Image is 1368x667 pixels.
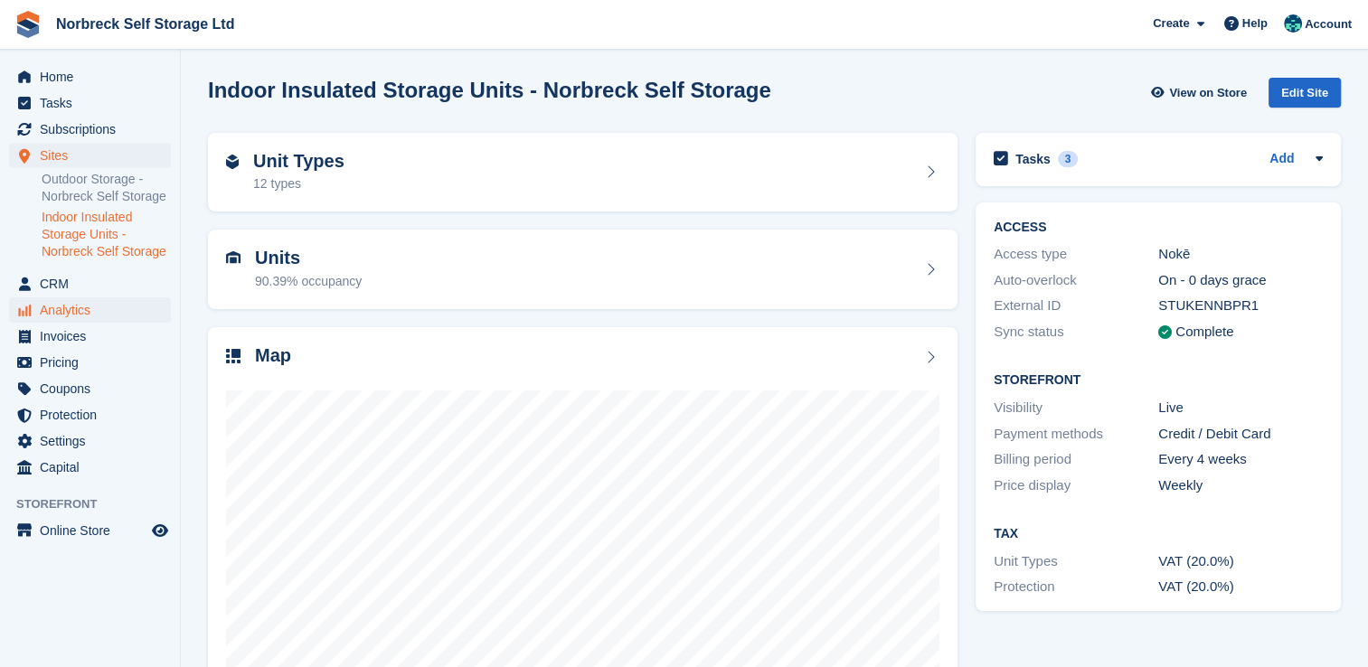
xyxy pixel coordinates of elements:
[1269,78,1341,115] a: Edit Site
[42,209,171,260] a: Indoor Insulated Storage Units - Norbreck Self Storage
[40,117,148,142] span: Subscriptions
[994,244,1158,265] div: Access type
[994,296,1158,316] div: External ID
[40,455,148,480] span: Capital
[1169,84,1247,102] span: View on Store
[994,577,1158,597] div: Protection
[9,402,171,427] a: menu
[40,297,148,323] span: Analytics
[208,133,958,212] a: Unit Types 12 types
[40,376,148,401] span: Coupons
[49,9,241,39] a: Norbreck Self Storage Ltd
[40,350,148,375] span: Pricing
[1284,14,1302,33] img: Sally King
[9,143,171,168] a: menu
[994,475,1158,496] div: Price display
[1153,14,1189,33] span: Create
[9,90,171,116] a: menu
[9,117,171,142] a: menu
[1158,296,1323,316] div: STUKENNBPR1
[994,551,1158,572] div: Unit Types
[9,271,171,296] a: menu
[9,376,171,401] a: menu
[9,297,171,323] a: menu
[40,324,148,349] span: Invoices
[1158,270,1323,291] div: On - 0 days grace
[9,64,171,89] a: menu
[9,324,171,349] a: menu
[1058,151,1079,167] div: 3
[994,322,1158,343] div: Sync status
[1158,551,1323,572] div: VAT (20.0%)
[1015,151,1051,167] h2: Tasks
[1148,78,1254,108] a: View on Store
[208,78,771,102] h2: Indoor Insulated Storage Units - Norbreck Self Storage
[40,64,148,89] span: Home
[255,345,291,366] h2: Map
[1158,475,1323,496] div: Weekly
[9,428,171,454] a: menu
[253,151,344,172] h2: Unit Types
[9,518,171,543] a: menu
[226,251,241,264] img: unit-icn-7be61d7bf1b0ce9d3e12c5938cc71ed9869f7b940bace4675aadf7bd6d80202e.svg
[1269,149,1294,170] a: Add
[1269,78,1341,108] div: Edit Site
[994,398,1158,418] div: Visibility
[149,520,171,541] a: Preview store
[40,428,148,454] span: Settings
[994,270,1158,291] div: Auto-overlock
[994,449,1158,470] div: Billing period
[40,518,148,543] span: Online Store
[14,11,42,38] img: stora-icon-8386f47178a22dfd0bd8f6a31ec36ba5ce8667c1dd55bd0f319d3a0aa187defe.svg
[1158,398,1323,418] div: Live
[9,350,171,375] a: menu
[1158,244,1323,265] div: Nokē
[994,221,1323,235] h2: ACCESS
[226,155,239,169] img: unit-type-icn-2b2737a686de81e16bb02015468b77c625bbabd49415b5ef34ead5e3b44a266d.svg
[226,349,241,363] img: map-icn-33ee37083ee616e46c38cad1a60f524a97daa1e2b2c8c0bc3eb3415660979fc1.svg
[40,271,148,296] span: CRM
[9,455,171,480] a: menu
[1175,322,1233,343] div: Complete
[40,402,148,427] span: Protection
[255,272,362,291] div: 90.39% occupancy
[1158,449,1323,470] div: Every 4 weeks
[255,248,362,268] h2: Units
[40,143,148,168] span: Sites
[1158,424,1323,445] div: Credit / Debit Card
[40,90,148,116] span: Tasks
[253,174,344,193] div: 12 types
[208,230,958,309] a: Units 90.39% occupancy
[1158,577,1323,597] div: VAT (20.0%)
[1242,14,1268,33] span: Help
[16,495,180,513] span: Storefront
[994,424,1158,445] div: Payment methods
[42,171,171,205] a: Outdoor Storage - Norbreck Self Storage
[994,373,1323,388] h2: Storefront
[994,527,1323,541] h2: Tax
[1305,15,1352,33] span: Account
